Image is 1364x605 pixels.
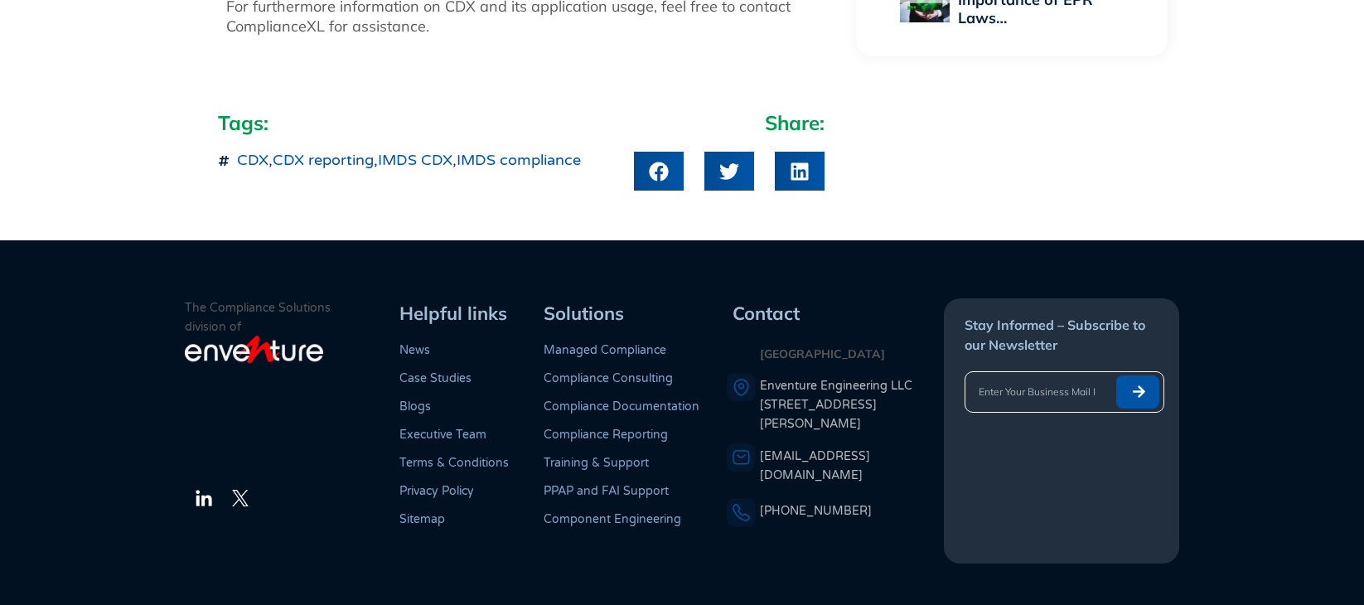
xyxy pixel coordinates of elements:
[237,151,268,169] a: CDX
[399,399,431,414] a: Blogs
[760,376,941,434] a: Enventure Engineering LLC[STREET_ADDRESS][PERSON_NAME]
[399,371,472,385] a: Case Studies
[760,346,885,361] strong: [GEOGRAPHIC_DATA]
[544,399,699,414] a: Compliance Documentation
[232,490,249,506] img: The Twitter Logo
[544,371,673,385] a: Compliance Consulting
[544,484,669,498] a: PPAP and FAI Support
[399,512,445,526] a: Sitemap
[378,151,452,169] a: IMDS CDX
[399,484,474,498] a: Privacy Policy
[233,152,581,170] span: , , ,
[399,302,507,325] span: Helpful links
[218,110,617,135] h2: Tags:
[544,343,666,357] a: Managed Compliance
[704,152,754,191] div: Share on twitter
[194,488,214,508] img: The LinkedIn Logo
[760,504,872,518] a: [PHONE_NUMBER]
[185,334,323,365] img: enventure-light-logo_s
[727,498,756,527] img: A phone icon representing a telephone number
[185,298,394,336] p: The Compliance Solutions division of
[965,317,1145,353] span: Stay Informed – Subscribe to our Newsletter
[544,512,681,526] a: Component Engineering
[457,151,581,169] a: IMDS compliance
[760,449,870,482] a: [EMAIL_ADDRESS][DOMAIN_NAME]
[727,443,756,472] img: An envelope representing an email
[634,152,684,191] div: Share on facebook
[399,428,486,442] a: Executive Team
[544,428,668,442] a: Compliance Reporting
[399,456,509,470] a: Terms & Conditions
[727,373,756,402] img: A pin icon representing a location
[273,151,374,169] a: CDX reporting
[544,456,649,470] a: Training & Support
[775,152,825,191] div: Share on linkedin
[733,302,800,325] span: Contact
[965,375,1109,409] input: Enter Your Business Mail ID
[544,302,624,325] span: Solutions
[399,343,430,357] a: News
[634,110,825,135] h2: Share:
